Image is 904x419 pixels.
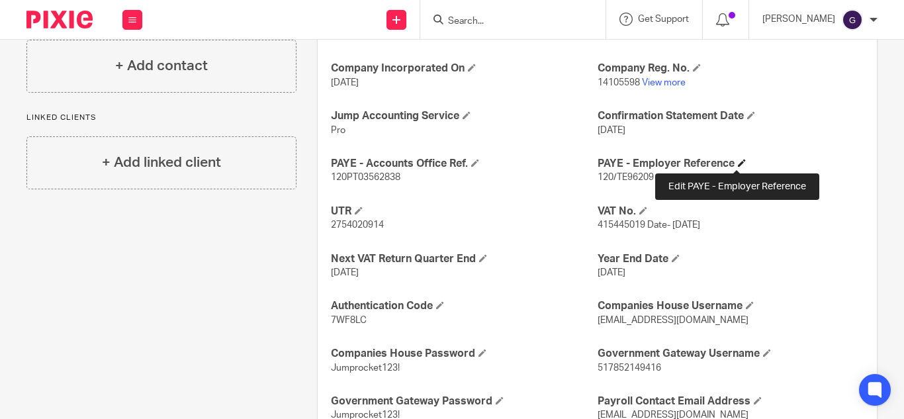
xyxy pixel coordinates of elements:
h4: UTR [331,205,597,218]
h4: PAYE - Accounts Office Ref. [331,157,597,171]
span: Pro [331,126,345,135]
span: [EMAIL_ADDRESS][DOMAIN_NAME] [598,316,748,325]
h4: PAYE - Employer Reference [598,157,864,171]
span: 2754020914 [331,220,384,230]
span: [DATE] [331,78,359,87]
h4: Companies House Password [331,347,597,361]
input: Search [447,16,566,28]
span: 7WF8LC [331,316,367,325]
img: svg%3E [842,9,863,30]
span: Jumprocket123! [331,363,400,373]
h4: Company Incorporated On [331,62,597,75]
h4: Companies House Username [598,299,864,313]
h4: Payroll Contact Email Address [598,395,864,408]
span: 120PT03562838 [331,173,400,182]
span: 517852149416 [598,363,661,373]
span: Get Support [638,15,689,24]
h4: Confirmation Statement Date [598,109,864,123]
h4: Authentication Code [331,299,597,313]
span: [DATE] [598,268,625,277]
span: 415445019 Date- [DATE] [598,220,700,230]
h4: Company Reg. No. [598,62,864,75]
h4: Government Gateway Username [598,347,864,361]
h4: Next VAT Return Quarter End [331,252,597,266]
span: 120/TE96209 [598,173,654,182]
img: Pixie [26,11,93,28]
p: Linked clients [26,113,296,123]
p: [PERSON_NAME] [762,13,835,26]
span: [DATE] [598,126,625,135]
h4: Government Gateway Password [331,395,597,408]
h4: + Add contact [115,56,208,76]
h4: VAT No. [598,205,864,218]
h4: + Add linked client [102,152,221,173]
h4: Jump Accounting Service [331,109,597,123]
h4: Year End Date [598,252,864,266]
span: [DATE] [331,268,359,277]
span: 14105598 [598,78,640,87]
a: View more [642,78,686,87]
